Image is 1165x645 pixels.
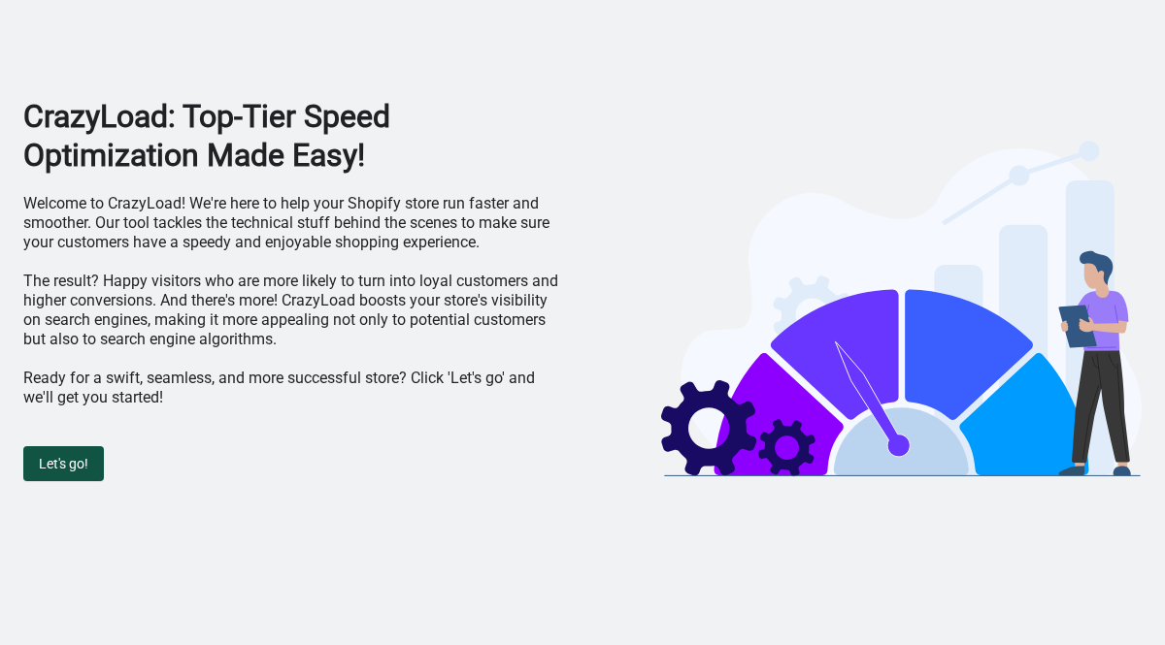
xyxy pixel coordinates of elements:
[23,446,104,481] button: Let's go!
[39,456,88,471] span: Let's go!
[661,136,1142,477] img: welcome-illustration-bf6e7d16.svg
[23,97,560,175] h1: CrazyLoad: Top-Tier Speed Optimization Made Easy!
[23,369,560,407] p: Ready for a swift, seamless, and more successful store? Click 'Let's go' and we'll get you started!
[23,194,560,252] p: Welcome to CrazyLoad! We're here to help your Shopify store run faster and smoother. Our tool tac...
[23,272,560,349] p: The result? Happy visitors who are more likely to turn into loyal customers and higher conversion...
